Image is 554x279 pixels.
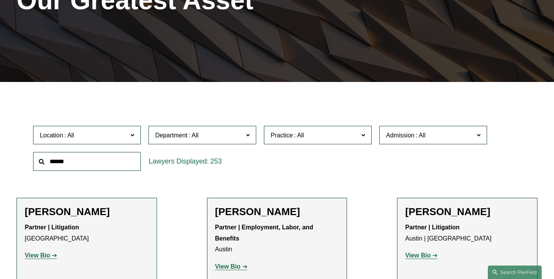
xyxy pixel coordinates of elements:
span: Department [155,132,187,139]
strong: Partner | Litigation [405,224,459,231]
a: View Bio [405,252,437,259]
h2: [PERSON_NAME] [215,206,339,218]
p: [GEOGRAPHIC_DATA] [25,222,149,244]
strong: View Bio [405,252,431,259]
span: Practice [270,132,293,139]
h2: [PERSON_NAME] [405,206,529,218]
a: View Bio [25,252,57,259]
strong: Partner | Litigation [25,224,79,231]
p: Austin [215,222,339,255]
strong: Partner | Employment, Labor, and Benefits [215,224,315,242]
p: Austin | [GEOGRAPHIC_DATA] [405,222,529,244]
h2: [PERSON_NAME] [25,206,149,218]
span: Admission [386,132,414,139]
strong: View Bio [25,252,50,259]
span: 253 [210,157,222,165]
a: View Bio [215,263,247,270]
a: Search this site [488,266,542,279]
strong: View Bio [215,263,240,270]
span: Location [40,132,63,139]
